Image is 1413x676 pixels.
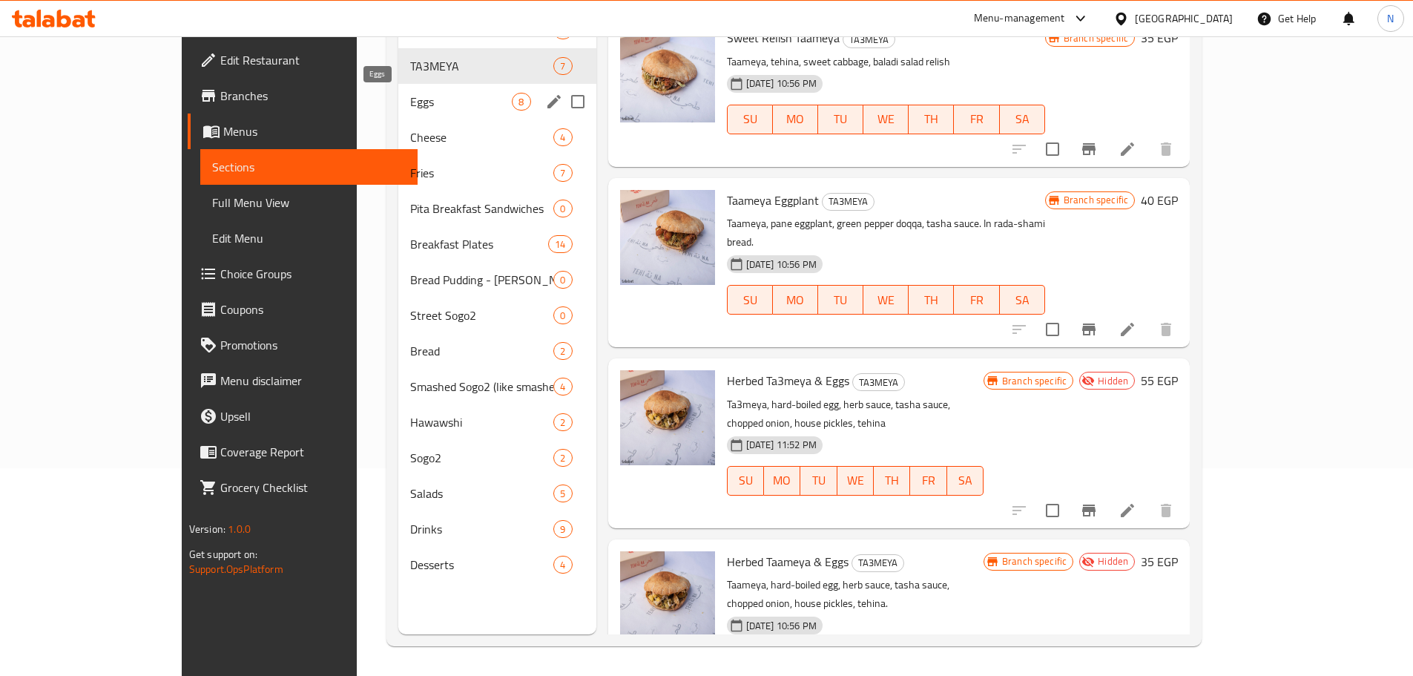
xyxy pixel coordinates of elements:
[843,30,895,48] div: TA3MEYA
[1058,31,1134,45] span: Branch specific
[620,551,715,646] img: Herbed Taameya & Eggs
[1141,551,1178,572] h6: 35 EGP
[220,479,406,496] span: Grocery Checklist
[188,327,418,363] a: Promotions
[189,559,283,579] a: Support.OpsPlatform
[1000,105,1045,134] button: SA
[410,271,554,289] span: Bread Pudding - [PERSON_NAME] Cool Cousin
[188,363,418,398] a: Menu disclaimer
[410,485,554,502] div: Salads
[188,114,418,149] a: Menus
[843,31,895,48] span: TA3MEYA
[953,470,978,491] span: SA
[553,271,572,289] div: items
[554,380,571,394] span: 4
[974,10,1065,27] div: Menu-management
[996,374,1073,388] span: Branch specific
[410,306,554,324] span: Street Sogo2
[410,378,554,396] span: Smashed Sogo2 (like smashed burger, but masry)
[727,466,764,496] button: SU
[1119,321,1136,338] a: Edit menu item
[554,344,571,358] span: 2
[1000,285,1045,315] button: SA
[823,193,874,210] span: TA3MEYA
[553,413,572,431] div: items
[764,466,800,496] button: MO
[1141,27,1178,48] h6: 35 EGP
[1148,312,1184,347] button: delete
[220,301,406,318] span: Coupons
[863,105,909,134] button: WE
[553,378,572,396] div: items
[410,235,549,253] span: Breakfast Plates
[220,87,406,105] span: Branches
[727,370,849,392] span: Herbed Ta3meya & Eggs
[398,155,596,191] div: Fries7
[1037,314,1068,345] span: Select to update
[822,193,875,211] div: TA3MEYA
[188,470,418,505] a: Grocery Checklist
[824,289,857,311] span: TU
[727,214,1045,252] p: Taameya, pane eggplant, green pepper doqqa, tasha sauce. In rada-shami bread.
[1141,370,1178,391] h6: 55 EGP
[869,289,903,311] span: WE
[410,556,554,574] div: Desserts
[188,78,418,114] a: Branches
[1148,493,1184,528] button: delete
[806,470,831,491] span: TU
[398,84,596,119] div: Eggs8edit
[188,256,418,292] a: Choice Groups
[553,128,572,146] div: items
[727,285,773,315] button: SU
[398,511,596,547] div: Drinks9
[909,105,954,134] button: TH
[554,451,571,465] span: 2
[773,285,818,315] button: MO
[554,309,571,323] span: 0
[915,108,948,130] span: TH
[853,374,904,391] span: TA3MEYA
[779,108,812,130] span: MO
[779,289,812,311] span: MO
[1071,312,1107,347] button: Branch-specific-item
[740,438,823,452] span: [DATE] 11:52 PM
[188,434,418,470] a: Coverage Report
[549,237,571,252] span: 14
[553,449,572,467] div: items
[740,619,823,633] span: [DATE] 10:56 PM
[200,220,418,256] a: Edit Menu
[398,547,596,583] div: Desserts4
[727,551,849,573] span: Herbed Taameya & Eggs
[554,416,571,430] span: 2
[398,333,596,369] div: Bread2
[837,466,874,496] button: WE
[1135,10,1233,27] div: [GEOGRAPHIC_DATA]
[410,164,554,182] span: Fries
[554,487,571,501] span: 5
[410,413,554,431] span: Hawawshi
[818,285,863,315] button: TU
[770,470,794,491] span: MO
[1119,140,1136,158] a: Edit menu item
[212,158,406,176] span: Sections
[398,440,596,476] div: Sogo22
[212,229,406,247] span: Edit Menu
[410,520,554,538] div: Drinks
[398,476,596,511] div: Salads5
[960,108,993,130] span: FR
[554,273,571,287] span: 0
[910,466,946,496] button: FR
[773,105,818,134] button: MO
[398,226,596,262] div: Breakfast Plates14
[410,93,513,111] span: Eggs
[410,449,554,467] span: Sogo2
[188,398,418,434] a: Upsell
[410,342,554,360] span: Bread
[398,119,596,155] div: Cheese4
[398,404,596,440] div: Hawawshi2
[188,42,418,78] a: Edit Restaurant
[553,342,572,360] div: items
